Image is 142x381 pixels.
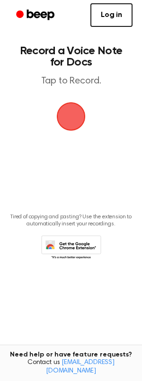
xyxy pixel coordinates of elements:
[17,75,125,87] p: Tap to Record.
[90,3,133,27] a: Log in
[46,359,115,374] a: [EMAIL_ADDRESS][DOMAIN_NAME]
[9,6,63,25] a: Beep
[17,45,125,68] h1: Record a Voice Note for Docs
[57,102,85,131] button: Beep Logo
[6,359,136,375] span: Contact us
[8,214,134,228] p: Tired of copying and pasting? Use the extension to automatically insert your recordings.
